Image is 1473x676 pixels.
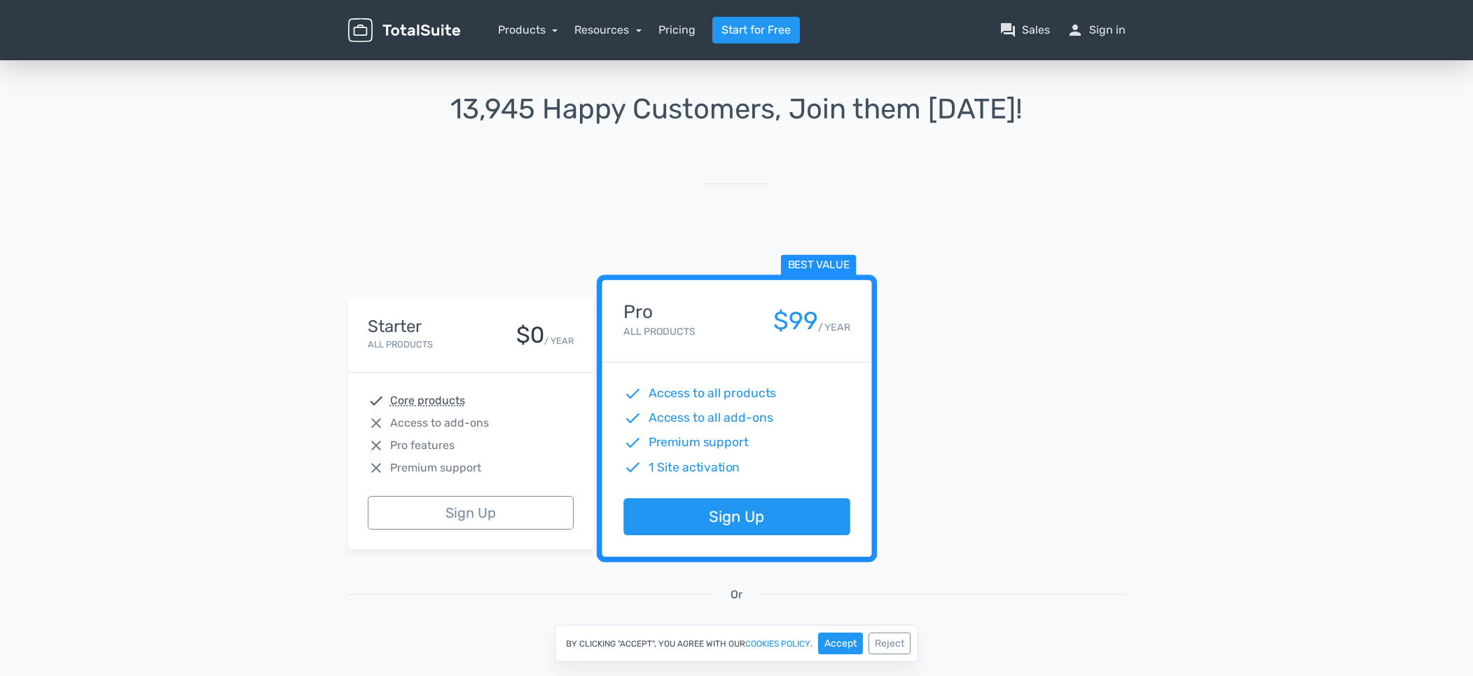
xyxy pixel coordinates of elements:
[623,385,642,403] span: check
[648,434,748,452] span: Premium support
[745,640,810,648] a: cookies policy
[869,633,911,654] button: Reject
[658,22,696,39] a: Pricing
[731,586,742,603] span: Or
[390,392,465,409] abbr: Core products
[780,255,856,277] span: Best value
[818,633,863,654] button: Accept
[623,409,642,427] span: check
[648,458,740,476] span: 1 Site activation
[574,23,642,36] a: Resources
[1067,22,1126,39] a: personSign in
[390,415,489,432] span: Access to add-ons
[498,23,558,36] a: Products
[817,320,850,335] small: / YEAR
[1000,22,1050,39] a: question_answerSales
[1067,22,1084,39] span: person
[368,392,385,409] span: check
[623,458,642,476] span: check
[516,323,544,347] div: $0
[623,499,850,536] a: Sign Up
[368,437,385,454] span: close
[368,339,433,350] small: All Products
[368,460,385,476] span: close
[368,415,385,432] span: close
[555,625,918,662] div: By clicking "Accept", you agree with our .
[623,434,642,452] span: check
[348,94,1126,125] h1: 13,945 Happy Customers, Join them [DATE]!
[390,460,481,476] span: Premium support
[623,302,695,322] h4: Pro
[648,409,773,427] span: Access to all add-ons
[623,326,695,338] small: All Products
[1000,22,1016,39] span: question_answer
[544,334,574,347] small: / YEAR
[368,496,574,530] a: Sign Up
[773,308,817,335] div: $99
[348,18,460,43] img: TotalSuite for WordPress
[390,437,455,454] span: Pro features
[368,317,433,336] h4: Starter
[712,17,800,43] a: Start for Free
[648,385,776,403] span: Access to all products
